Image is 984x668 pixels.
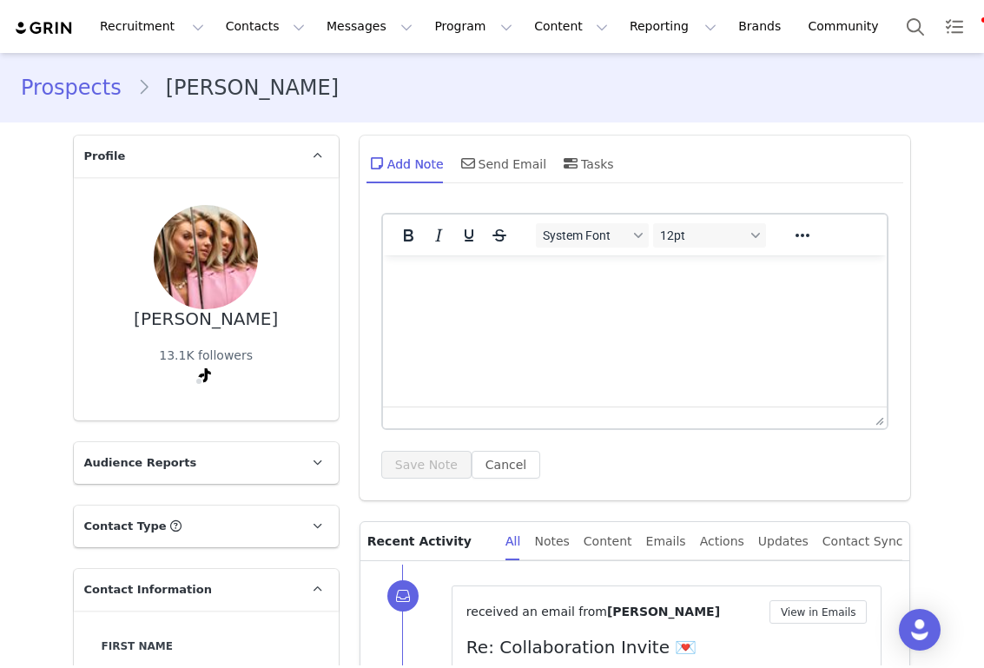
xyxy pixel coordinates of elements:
[728,7,796,46] a: Brands
[393,223,423,248] button: Bold
[536,223,649,248] button: Fonts
[89,7,215,46] button: Recruitment
[383,255,888,407] iframe: Rich Text Area
[700,522,744,561] div: Actions
[84,148,126,165] span: Profile
[534,522,569,561] div: Notes
[896,7,934,46] button: Search
[102,638,311,654] label: First Name
[646,522,686,561] div: Emails
[822,522,903,561] div: Contact Sync
[215,7,315,46] button: Contacts
[424,7,523,46] button: Program
[381,451,472,479] button: Save Note
[798,7,897,46] a: Community
[424,223,453,248] button: Italic
[543,228,628,242] span: System Font
[935,7,974,46] a: Tasks
[84,581,212,599] span: Contact Information
[560,142,614,184] div: Tasks
[154,205,258,309] img: 5ea397bd-e7f0-4a32-a5a1-0f92ea3a5645.jpg
[899,609,941,651] div: Open Intercom Messenger
[524,7,618,46] button: Content
[653,223,766,248] button: Font sizes
[485,223,514,248] button: Strikethrough
[607,605,720,618] span: [PERSON_NAME]
[316,7,423,46] button: Messages
[458,142,547,184] div: Send Email
[619,7,727,46] button: Reporting
[466,605,607,618] span: received an email from
[159,347,253,365] div: 13.1K followers
[367,522,492,560] p: Recent Activity
[584,522,632,561] div: Content
[868,407,887,428] div: Press the Up and Down arrow keys to resize the editor.
[505,522,520,561] div: All
[769,600,868,624] button: View in Emails
[84,518,167,535] span: Contact Type
[14,20,75,36] img: grin logo
[134,309,278,329] div: [PERSON_NAME]
[454,223,484,248] button: Underline
[21,72,137,103] a: Prospects
[84,454,197,472] span: Audience Reports
[788,223,817,248] button: Reveal or hide additional toolbar items
[367,142,444,184] div: Add Note
[472,451,540,479] button: Cancel
[660,228,745,242] span: 12pt
[466,634,868,660] p: Re: Collaboration Invite 💌
[758,522,809,561] div: Updates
